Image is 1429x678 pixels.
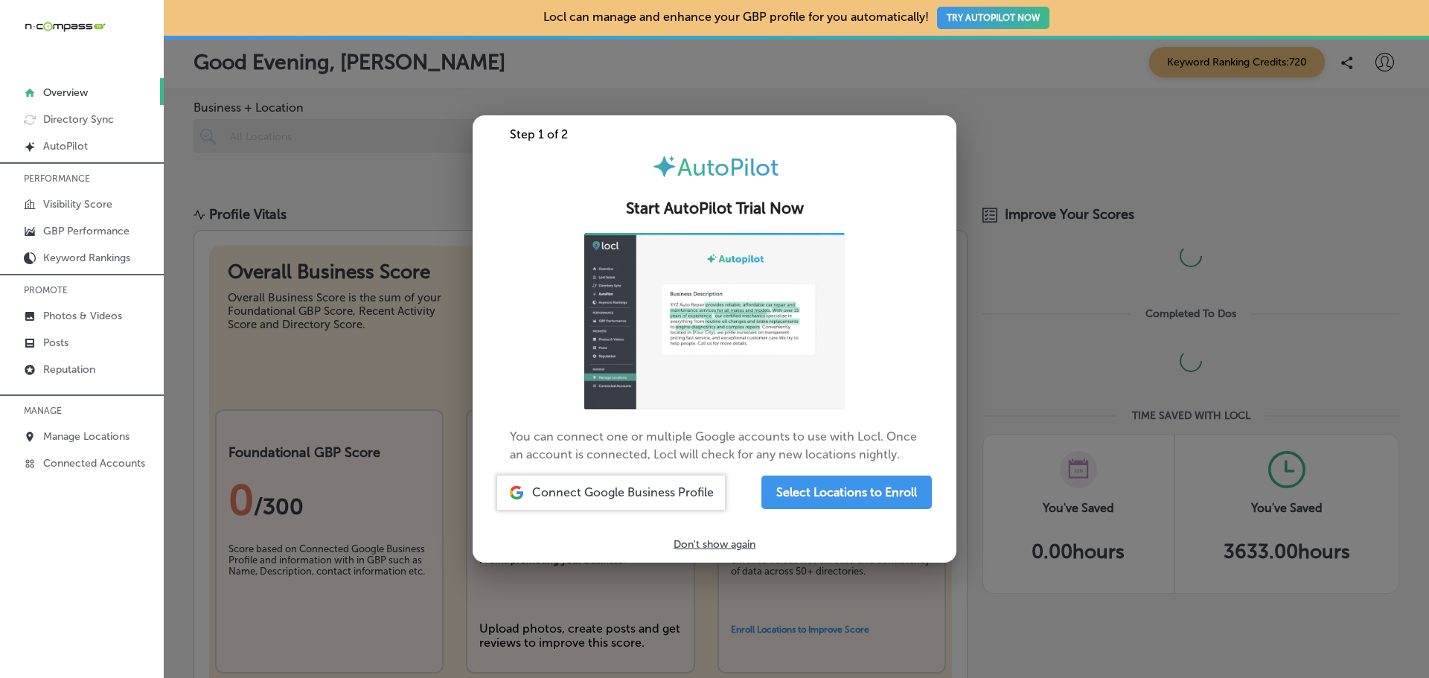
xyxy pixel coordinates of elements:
[584,233,845,409] img: ap-gif
[677,153,779,182] span: AutoPilot
[43,363,95,376] p: Reputation
[43,310,122,322] p: Photos & Videos
[651,153,677,179] img: autopilot-icon
[510,233,919,464] p: You can connect one or multiple Google accounts to use with Locl. Once an account is connected, L...
[43,140,88,153] p: AutoPilot
[490,199,939,218] h2: Start AutoPilot Trial Now
[43,252,130,264] p: Keyword Rankings
[937,7,1049,29] button: TRY AUTOPILOT NOW
[43,198,112,211] p: Visibility Score
[473,127,956,141] div: Step 1 of 2
[761,476,932,509] button: Select Locations to Enroll
[43,225,130,237] p: GBP Performance
[674,538,755,551] p: Don't show again
[43,336,68,349] p: Posts
[532,485,714,499] span: Connect Google Business Profile
[43,457,145,470] p: Connected Accounts
[24,19,106,33] img: 660ab0bf-5cc7-4cb8-ba1c-48b5ae0f18e60NCTV_CLogo_TV_Black_-500x88.png
[43,113,114,126] p: Directory Sync
[43,430,130,443] p: Manage Locations
[43,86,88,99] p: Overview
